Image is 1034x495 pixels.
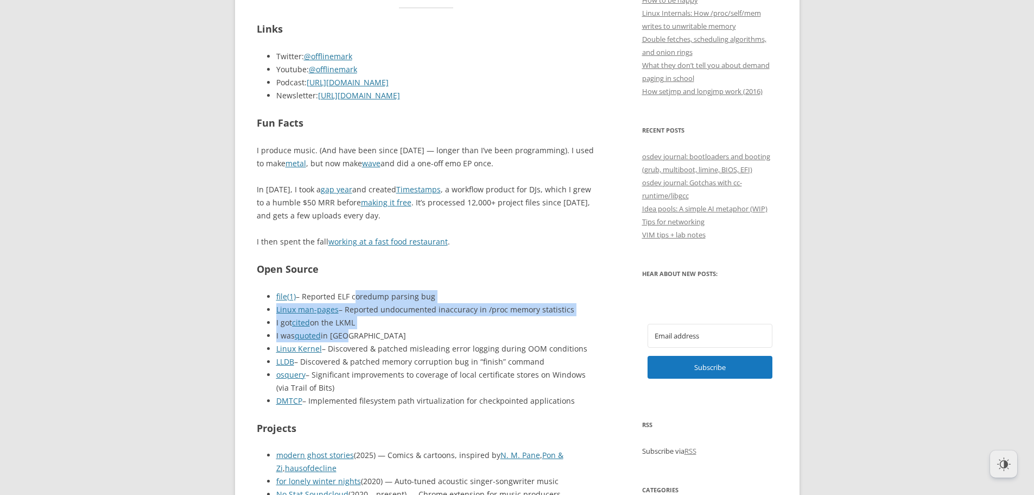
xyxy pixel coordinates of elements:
li: (2025) — Comics & cartoons, inspired by , , [276,449,596,475]
a: What they don’t tell you about demand paging in school [642,60,770,83]
a: osdev journal: Gotchas with cc-runtime/libgcc [642,178,742,200]
a: osdev journal: bootloaders and booting (grub, multiboot, limine, BIOS, EFI) [642,152,770,174]
h2: Links [257,21,596,37]
h3: Hear about new posts: [642,267,778,280]
a: Double fetches, scheduling algorithms, and onion rings [642,34,766,57]
a: Linux Kernel [276,343,322,354]
h2: Fun Facts [257,115,596,131]
a: Linux Internals: How /proc/self/mem writes to unwritable memory [642,8,761,31]
li: Youtube: [276,63,596,76]
span: – Discovered & patched memory corruption bug in “finish” command [294,356,544,367]
li: Twitter: [276,50,596,63]
a: making it free [361,197,411,208]
a: N. M. Pane [500,450,540,460]
li: – Reported undocumented inaccuracy in /proc memory statistics [276,303,596,316]
li: I got on the LKML [276,316,596,329]
a: Idea pools: A simple AI metaphor (WIP) [642,204,767,214]
li: Newsletter: [276,89,596,102]
a: How setjmp and longjmp work (2016) [642,86,763,96]
h2: Projects [257,421,596,436]
input: Email address [648,324,772,348]
a: LLDB [276,356,294,367]
a: cited [292,317,310,328]
a: osquery [276,369,306,380]
li: – Reported ELF coredump parsing bug [276,290,596,303]
p: I produce music. (And have been since [DATE] — longer than I’ve been programming). I used to make... [257,144,596,170]
p: Subscribe via [642,444,778,458]
a: quoted [295,330,321,341]
a: working at a fast food restaurant [328,236,448,247]
a: RSS [684,446,696,456]
a: DMTCP [276,396,302,406]
a: file(1) [276,291,296,302]
a: Pon & Zi [276,450,563,473]
a: Linux man-pages [276,304,339,315]
li: – Significant improvements to coverage of local certificate stores on Windows (via Trail of Bits) [276,368,596,394]
h2: Open Source [257,261,596,277]
li: I was in [GEOGRAPHIC_DATA] [276,329,596,342]
a: @offlinemark [304,51,352,61]
a: gap year [321,184,352,195]
li: Podcast: [276,76,596,89]
a: @offlinemark [309,64,357,74]
h3: Recent Posts [642,124,778,137]
li: – Discovered & patched misleading error logging during OOM conditions [276,342,596,355]
a: Timestamps [396,184,441,195]
button: Subscribe [648,356,772,379]
li: (2020) — Auto-tuned acoustic singer-songwriter music [276,475,596,488]
a: Tips for networking [642,217,705,227]
a: VIM tips + lab notes [642,230,706,240]
a: wave [362,158,380,168]
a: metal [286,158,306,168]
p: I then spent the fall . [257,235,596,248]
a: [URL][DOMAIN_NAME] [318,90,400,101]
a: hausofdecline [285,463,337,473]
p: In [DATE], I took a and created , a workflow product for DJs, which I grew to a humble $50 MRR be... [257,183,596,222]
a: for lonely winter nights [276,476,361,486]
a: modern ghost stories [276,450,354,460]
a: [URL][DOMAIN_NAME] [307,77,389,87]
li: – Implemented filesystem path virtualization for checkpointed applications [276,394,596,408]
h3: RSS [642,418,778,431]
